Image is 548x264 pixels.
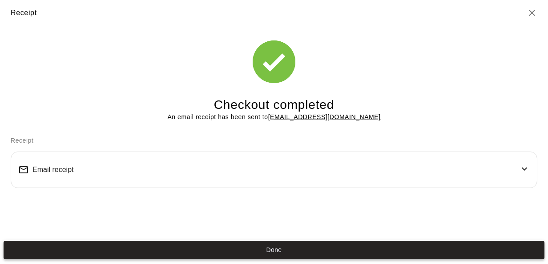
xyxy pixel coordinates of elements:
[214,97,334,113] h4: Checkout completed
[11,7,37,19] div: Receipt
[32,166,73,174] span: Email receipt
[167,112,380,122] p: An email receipt has been sent to
[11,136,537,145] p: Receipt
[268,113,381,120] u: [EMAIL_ADDRESS][DOMAIN_NAME]
[4,241,544,260] button: Done
[527,8,537,18] button: Close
